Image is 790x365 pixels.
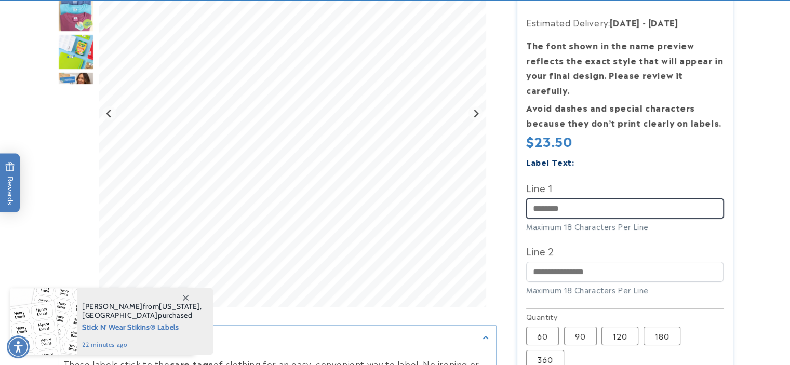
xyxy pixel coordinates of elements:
button: Previous slide [102,106,116,120]
img: Stick N' Wear® Labels - Label Land [58,72,94,108]
p: Estimated Delivery: [526,15,724,30]
div: Maximum 18 Characters Per Line [526,221,724,232]
iframe: Gorgias live chat messenger [686,320,780,355]
button: Next slide [468,106,483,120]
label: 180 [644,327,680,345]
div: Accessibility Menu [7,335,30,358]
label: 90 [564,327,597,345]
label: Line 1 [526,179,724,196]
span: 22 minutes ago [82,340,202,349]
div: Maximum 18 Characters Per Line [526,285,724,296]
img: Stick N' Wear® Labels - Label Land [58,34,94,70]
div: Go to slide 5 [58,34,94,70]
label: Label Text: [526,156,574,168]
strong: Avoid dashes and special characters because they don’t print clearly on labels. [526,101,721,129]
label: 60 [526,327,559,345]
span: Stick N' Wear Stikins® Labels [82,320,202,333]
span: [US_STATE] [159,302,200,311]
span: Rewards [5,161,15,205]
div: Go to slide 6 [58,72,94,108]
label: Line 2 [526,242,724,259]
span: [PERSON_NAME] [82,302,143,311]
span: $23.50 [526,133,572,149]
span: from , purchased [82,302,202,320]
strong: [DATE] [648,16,678,29]
strong: [DATE] [610,16,640,29]
legend: Quantity [526,312,558,322]
label: 120 [601,327,638,345]
summary: Description [58,326,496,349]
span: [GEOGRAPHIC_DATA] [82,310,158,320]
strong: The font shown in the name preview reflects the exact style that will appear in your final design... [526,39,723,96]
strong: - [642,16,646,29]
